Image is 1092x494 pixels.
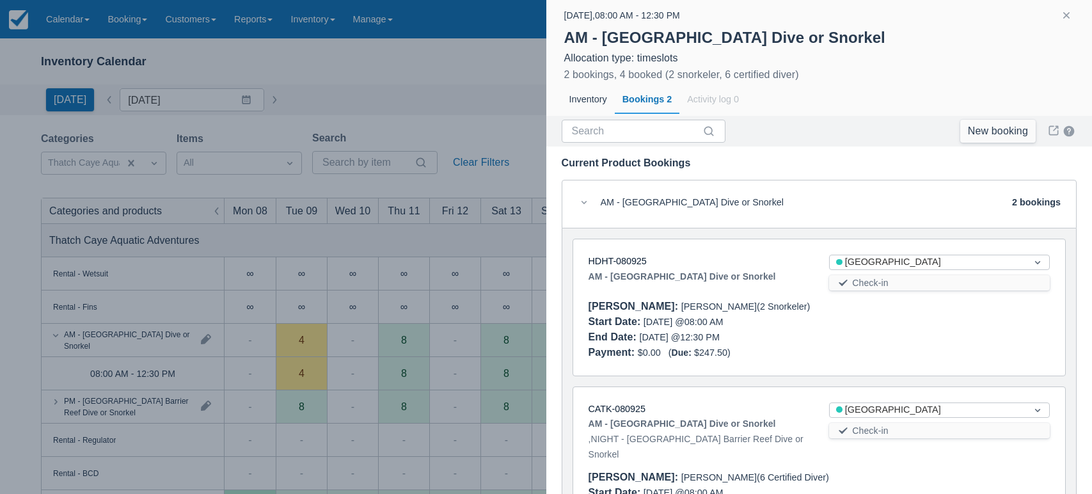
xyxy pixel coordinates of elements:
div: [DATE] @ 12:30 PM [589,330,809,345]
div: Inventory [562,85,615,115]
div: [GEOGRAPHIC_DATA] [836,403,1020,417]
div: [PERSON_NAME] (6 Certified Diver) [589,470,1050,485]
div: Due: [672,347,694,358]
button: Check-in [829,423,1050,438]
a: New booking [960,120,1036,143]
strong: AM - [GEOGRAPHIC_DATA] Dive or Snorkel [589,269,776,284]
span: Dropdown icon [1031,404,1044,417]
div: Bookings 2 [615,85,680,115]
a: HDHT-080925 [589,256,647,266]
div: $0.00 [589,345,1050,360]
div: [GEOGRAPHIC_DATA] [836,255,1020,269]
div: End Date : [589,331,640,342]
div: 2 bookings, 4 booked (2 snorkeler, 6 certified diver) [564,67,799,83]
span: ( $247.50 ) [669,347,731,358]
strong: AM - [GEOGRAPHIC_DATA] Dive or Snorkel [564,29,885,46]
input: Search [572,120,700,143]
div: AM - [GEOGRAPHIC_DATA] Dive or Snorkel [601,196,784,213]
div: [PERSON_NAME] : [589,301,681,312]
div: Start Date : [589,316,644,327]
a: CATK-080925 [589,404,645,414]
button: Check-in [829,275,1050,291]
div: [DATE] , 08:00 AM - 12:30 PM [564,8,680,23]
div: Allocation type: timeslots [564,52,1075,65]
div: [PERSON_NAME] (2 Snorkeler) [589,299,1050,314]
div: 2 bookings [1012,196,1061,213]
span: Dropdown icon [1031,256,1044,269]
strong: AM - [GEOGRAPHIC_DATA] Dive or Snorkel [589,416,776,431]
div: Payment : [589,347,638,358]
div: [DATE] @ 08:00 AM [589,314,809,330]
div: Current Product Bookings [562,157,1077,170]
div: , NIGHT - [GEOGRAPHIC_DATA] Barrier Reef Dive or Snorkel [589,416,809,462]
div: [PERSON_NAME] : [589,472,681,482]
